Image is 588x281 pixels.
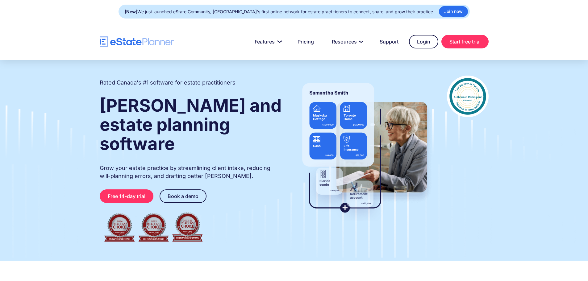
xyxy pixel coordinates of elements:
[372,35,406,48] a: Support
[100,189,153,203] a: Free 14-day trial
[441,35,489,48] a: Start free trial
[100,164,282,180] p: Grow your estate practice by streamlining client intake, reducing will-planning errors, and draft...
[125,9,137,14] strong: [New]
[247,35,287,48] a: Features
[100,79,236,87] h2: Rated Canada's #1 software for estate practitioners
[409,35,438,48] a: Login
[295,76,435,221] img: estate planner showing wills to their clients, using eState Planner, a leading estate planning so...
[125,7,434,16] div: We just launched eState Community, [GEOGRAPHIC_DATA]'s first online network for estate practition...
[100,95,281,154] strong: [PERSON_NAME] and estate planning software
[324,35,369,48] a: Resources
[439,6,468,17] a: Join now
[290,35,321,48] a: Pricing
[160,189,206,203] a: Book a demo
